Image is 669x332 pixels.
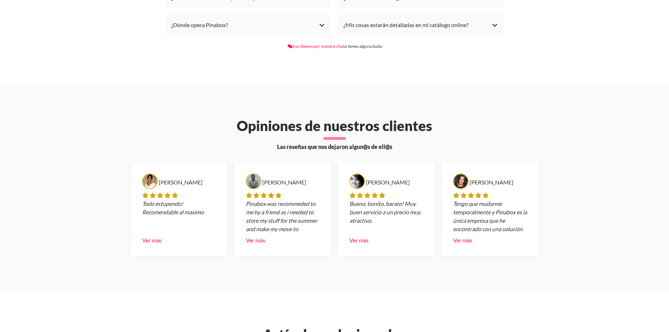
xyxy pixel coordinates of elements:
div: [PERSON_NAME] [366,178,410,187]
span: Las reseñas que nos dejaron algun@s de ell@s [277,143,392,151]
a: Ver más [349,237,369,243]
div: ¿Mis cosas estarán detalladas en mi catálogo online? [343,20,498,30]
div: [PERSON_NAME] [262,178,306,187]
img: Google review avatar [349,174,365,189]
div: Tengo que mudarme temporalmente y Pinabox es la única empresa que he encontrado con una solución ... [453,200,527,233]
img: Google review avatar [142,174,158,189]
div: Todo estupendo! Recomendable al maximo [142,200,216,233]
img: Google review avatar [246,174,261,189]
a: Ver más [453,237,472,243]
a: Ver más [246,237,265,243]
small: si tienes alguna duda [288,44,382,49]
div: [PERSON_NAME] [159,178,203,187]
a: Escríbenos por nuestro chat [288,44,344,49]
h2: Opiniones de nuestros clientes [127,117,543,134]
div: ¿Dónde opera Pinabox? [171,20,326,30]
div: Widget de chat [543,242,669,332]
a: Ver más [142,237,162,243]
div: [PERSON_NAME] [470,178,513,187]
div: Pinabox was recommeded to me by a friend as i needed to store my stuff for the summer and make my... [246,200,320,233]
iframe: Chat Widget [543,242,669,332]
img: Google review avatar [453,174,468,189]
div: Bueno, bonito, barato! Muy buen servicio a un precio muy atractivo. [349,200,424,233]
